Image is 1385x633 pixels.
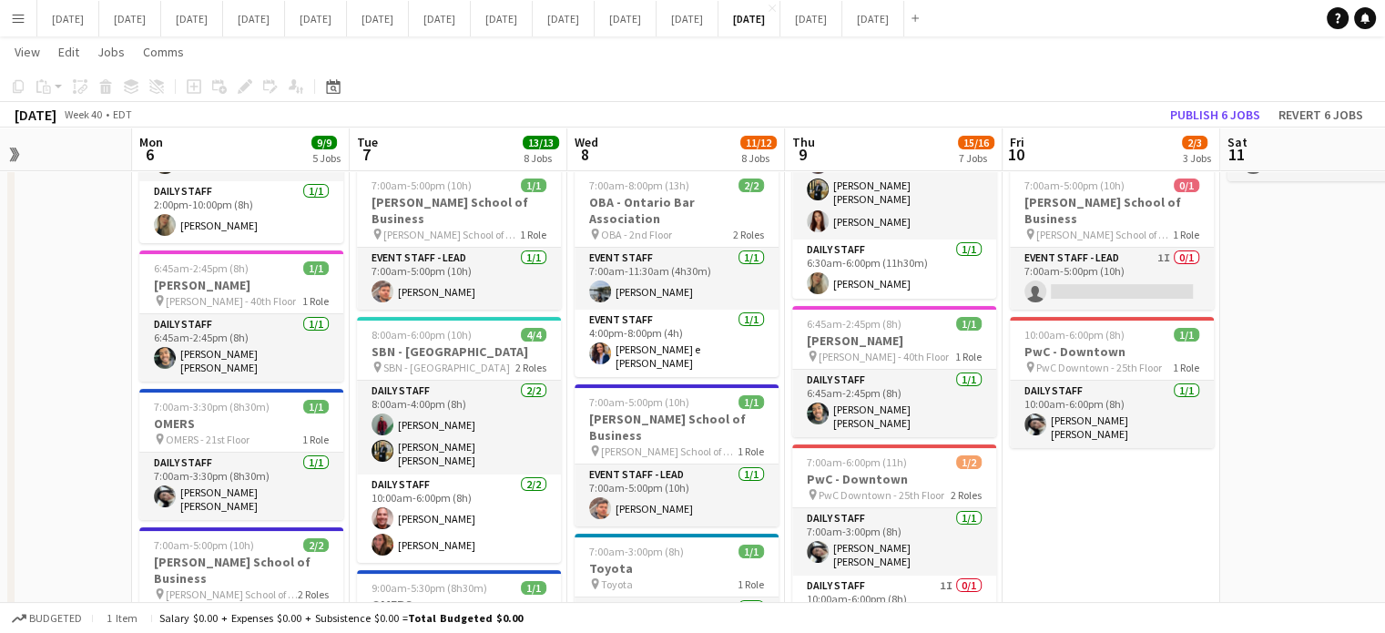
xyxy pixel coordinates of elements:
[383,361,510,374] span: SBN - [GEOGRAPHIC_DATA]
[792,134,815,150] span: Thu
[357,597,561,613] h3: OMERS
[143,44,184,60] span: Comms
[139,250,343,382] app-job-card: 6:45am-2:45pm (8h)1/1[PERSON_NAME] [PERSON_NAME] - 40th Floor1 RoleDaily Staff1/16:45am-2:45pm (8...
[1010,248,1214,310] app-card-role: Event Staff - Lead1I0/17:00am-5:00pm (10h)
[113,107,132,121] div: EDT
[1225,144,1248,165] span: 11
[575,248,779,310] app-card-role: Event Staff1/17:00am-11:30am (4h30m)[PERSON_NAME]
[807,317,901,331] span: 6:45am-2:45pm (8h)
[357,194,561,227] h3: [PERSON_NAME] School of Business
[298,587,329,601] span: 2 Roles
[520,228,546,241] span: 1 Role
[575,168,779,377] app-job-card: 7:00am-8:00pm (13h)2/2OBA - Ontario Bar Association OBA - 2nd Floor2 RolesEvent Staff1/17:00am-11...
[807,455,907,469] span: 7:00am-6:00pm (11h)
[819,350,949,363] span: [PERSON_NAME] - 40th Floor
[354,144,378,165] span: 7
[533,1,595,36] button: [DATE]
[166,433,250,446] span: OMERS - 21st Floor
[312,151,341,165] div: 5 Jobs
[792,240,996,301] app-card-role: Daily Staff1/16:30am-6:00pm (11h30m)[PERSON_NAME]
[1163,103,1268,127] button: Publish 6 jobs
[166,294,296,308] span: [PERSON_NAME] - 40th Floor
[575,384,779,526] app-job-card: 7:00am-5:00pm (10h)1/1[PERSON_NAME] School of Business [PERSON_NAME] School of Business - 30th Fl...
[60,107,106,121] span: Week 40
[37,1,99,36] button: [DATE]
[575,411,779,444] h3: [PERSON_NAME] School of Business
[1010,343,1214,360] h3: PwC - Downtown
[951,488,982,502] span: 2 Roles
[1182,136,1207,149] span: 2/3
[302,433,329,446] span: 1 Role
[589,545,684,558] span: 7:00am-3:00pm (8h)
[741,151,776,165] div: 8 Jobs
[515,361,546,374] span: 2 Roles
[223,1,285,36] button: [DATE]
[303,261,329,275] span: 1/1
[29,612,82,625] span: Budgeted
[302,294,329,308] span: 1 Role
[792,508,996,576] app-card-role: Daily Staff1/17:00am-3:00pm (8h)[PERSON_NAME] [PERSON_NAME]
[1174,328,1199,342] span: 1/1
[357,168,561,310] app-job-card: 7:00am-5:00pm (10h)1/1[PERSON_NAME] School of Business [PERSON_NAME] School of Business - 30th Fl...
[1010,194,1214,227] h3: [PERSON_NAME] School of Business
[311,136,337,149] span: 9/9
[166,587,298,601] span: [PERSON_NAME] School of Business - 30th Floor
[792,332,996,349] h3: [PERSON_NAME]
[303,400,329,413] span: 1/1
[139,389,343,520] app-job-card: 7:00am-3:30pm (8h30m)1/1OMERS OMERS - 21st Floor1 RoleDaily Staff1/17:00am-3:30pm (8h30m)[PERSON_...
[303,538,329,552] span: 2/2
[523,136,559,149] span: 13/13
[357,134,378,150] span: Tue
[1007,144,1024,165] span: 10
[357,475,561,563] app-card-role: Daily Staff2/210:00am-6:00pm (8h)[PERSON_NAME][PERSON_NAME]
[1173,361,1199,374] span: 1 Role
[1183,151,1211,165] div: 3 Jobs
[15,44,40,60] span: View
[357,343,561,360] h3: SBN - [GEOGRAPHIC_DATA]
[572,144,598,165] span: 8
[740,136,777,149] span: 11/12
[139,415,343,432] h3: OMERS
[139,554,343,587] h3: [PERSON_NAME] School of Business
[657,1,718,36] button: [DATE]
[819,488,944,502] span: PwC Downtown - 25th Floor
[521,581,546,595] span: 1/1
[372,179,472,192] span: 7:00am-5:00pm (10h)
[589,395,689,409] span: 7:00am-5:00pm (10h)
[601,577,633,591] span: Toyota
[285,1,347,36] button: [DATE]
[789,144,815,165] span: 9
[15,106,56,124] div: [DATE]
[154,261,249,275] span: 6:45am-2:45pm (8h)
[409,1,471,36] button: [DATE]
[58,44,79,60] span: Edit
[733,228,764,241] span: 2 Roles
[51,40,87,64] a: Edit
[575,465,779,526] app-card-role: Event Staff - Lead1/17:00am-5:00pm (10h)[PERSON_NAME]
[792,306,996,437] app-job-card: 6:45am-2:45pm (8h)1/1[PERSON_NAME] [PERSON_NAME] - 40th Floor1 RoleDaily Staff1/16:45am-2:45pm (8...
[139,314,343,382] app-card-role: Daily Staff1/16:45am-2:45pm (8h)[PERSON_NAME] [PERSON_NAME]
[959,151,993,165] div: 7 Jobs
[90,40,132,64] a: Jobs
[956,455,982,469] span: 1/2
[139,181,343,243] app-card-role: Daily Staff1/12:00pm-10:00pm (8h)[PERSON_NAME]
[372,328,472,342] span: 8:00am-6:00pm (10h)
[738,577,764,591] span: 1 Role
[575,134,598,150] span: Wed
[1174,179,1199,192] span: 0/1
[575,560,779,577] h3: Toyota
[357,381,561,475] app-card-role: Daily Staff2/28:00am-4:00pm (8h)[PERSON_NAME][PERSON_NAME] [PERSON_NAME]
[1010,317,1214,448] app-job-card: 10:00am-6:00pm (8h)1/1PwC - Downtown PwC Downtown - 25th Floor1 RoleDaily Staff1/110:00am-6:00pm ...
[97,44,125,60] span: Jobs
[601,444,738,458] span: [PERSON_NAME] School of Business - 30th Floor
[1271,103,1370,127] button: Revert 6 jobs
[161,1,223,36] button: [DATE]
[139,134,163,150] span: Mon
[575,310,779,377] app-card-role: Event Staff1/14:00pm-8:00pm (4h)[PERSON_NAME] e [PERSON_NAME]
[1036,361,1162,374] span: PwC Downtown - 25th Floor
